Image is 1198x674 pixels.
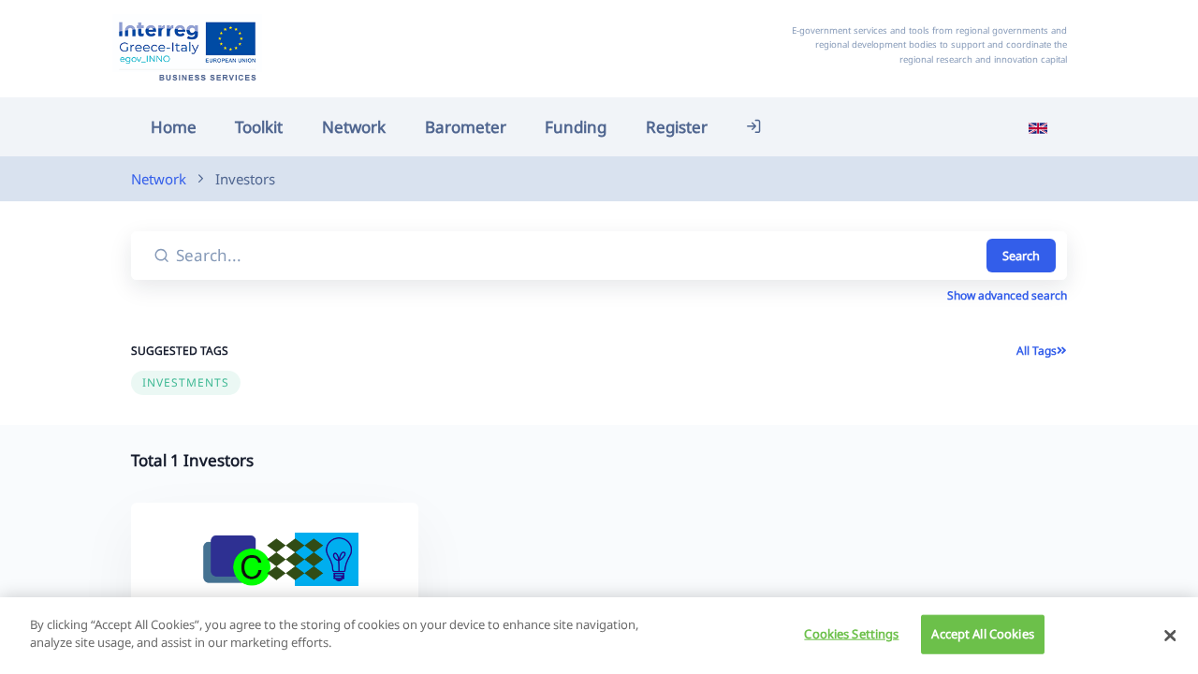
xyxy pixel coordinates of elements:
[142,374,229,390] span: investments
[947,287,1067,303] a: Show advanced search
[30,616,659,652] p: By clicking “Accept All Cookies”, you agree to the storing of cookies on your device to enhance s...
[1016,343,1067,359] a: All Tags
[626,107,727,147] a: Register
[986,239,1056,273] button: Search
[1029,119,1047,138] img: en_flag.svg
[302,107,405,147] a: Network
[216,107,303,147] a: Toolkit
[186,168,275,190] li: Investors
[1164,627,1176,644] button: Close
[131,449,254,471] strong: Total 1 Investors
[405,107,526,147] a: Barometer
[112,14,262,83] img: Home
[131,343,580,360] h6: SUGGESTED TAGS
[131,370,248,391] a: investments
[525,107,626,147] a: Funding
[788,616,905,653] button: Cookies Settings
[131,168,186,190] a: Network
[131,107,216,147] a: Home
[921,615,1044,654] button: Accept All Cookies
[172,231,984,281] input: Search...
